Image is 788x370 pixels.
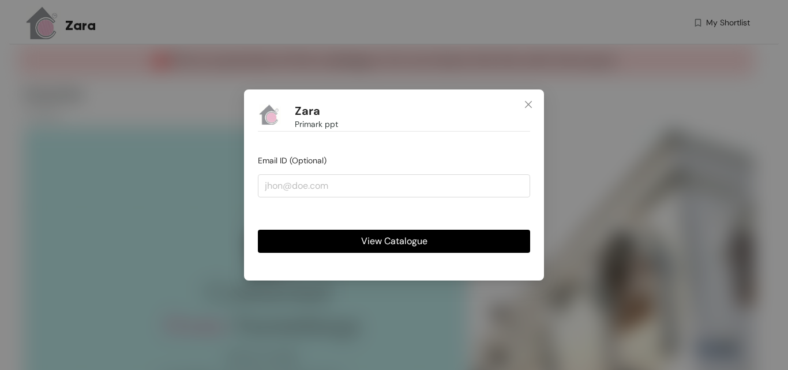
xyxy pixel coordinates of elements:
[524,100,533,109] span: close
[513,89,544,121] button: Close
[361,234,427,248] span: View Catalogue
[258,103,281,126] img: Buyer Portal
[258,174,530,197] input: jhon@doe.com
[295,118,338,130] span: Primark ppt
[258,230,530,253] button: View Catalogue
[295,104,320,118] h1: Zara
[258,155,327,166] span: Email ID (Optional)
